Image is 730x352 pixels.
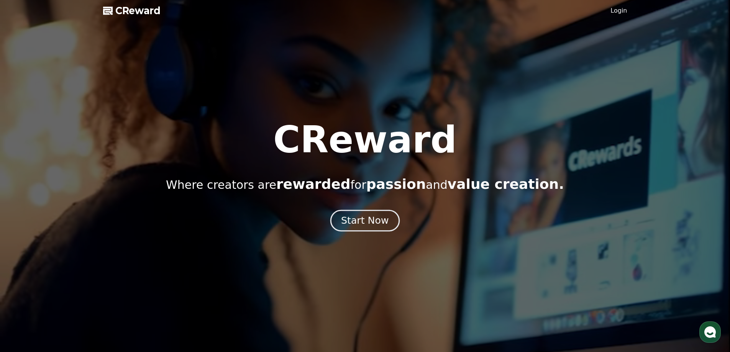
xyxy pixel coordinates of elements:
[273,121,457,158] h1: CReward
[166,177,564,192] p: Where creators are for and
[99,243,147,262] a: Settings
[115,5,161,17] span: CReward
[2,243,51,262] a: Home
[276,176,350,192] span: rewarded
[448,176,564,192] span: value creation.
[64,255,86,261] span: Messages
[113,254,132,260] span: Settings
[330,210,400,231] button: Start Now
[341,214,389,227] div: Start Now
[610,6,627,15] a: Login
[103,5,161,17] a: CReward
[332,218,398,225] a: Start Now
[366,176,426,192] span: passion
[20,254,33,260] span: Home
[51,243,99,262] a: Messages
